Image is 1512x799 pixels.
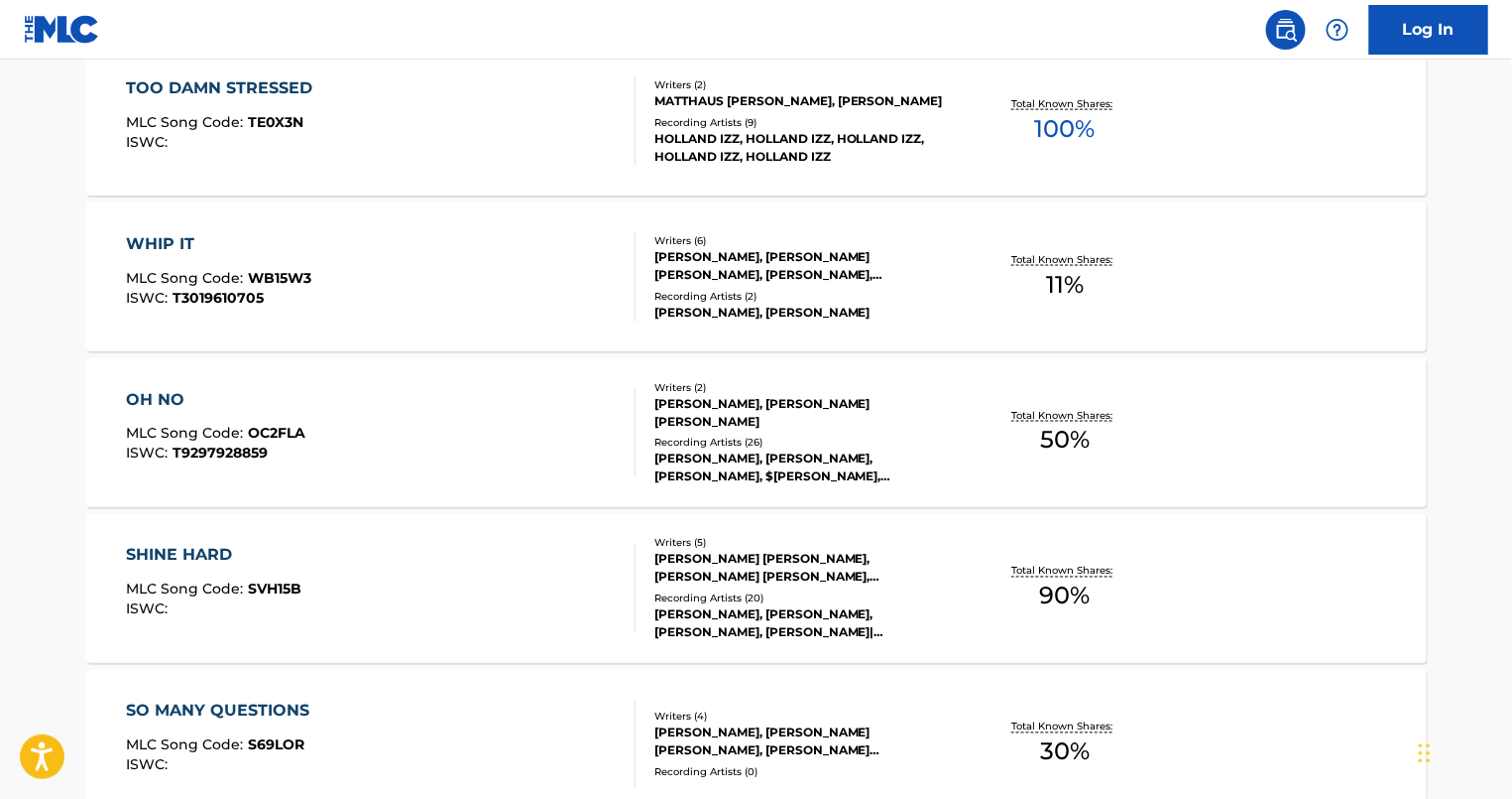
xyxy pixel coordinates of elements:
span: 100 % [1035,111,1096,147]
div: Help [1318,10,1357,50]
span: MLC Song Code : [126,736,248,754]
iframe: Chat Widget [1413,704,1512,799]
span: TE0X3N [248,113,303,131]
div: Writers ( 4 ) [654,710,954,725]
img: MLC Logo [24,15,100,44]
span: SVH15B [248,581,301,599]
div: HOLLAND IZZ, HOLLAND IZZ, HOLLAND IZZ, HOLLAND IZZ, HOLLAND IZZ [654,130,954,166]
div: SHINE HARD [126,544,301,568]
span: ISWC : [126,600,173,618]
div: MATTHAUS [PERSON_NAME], [PERSON_NAME] [654,92,954,110]
a: WHIP ITMLC Song Code:WB15W3ISWC:T3019610705Writers (6)[PERSON_NAME], [PERSON_NAME] [PERSON_NAME],... [86,202,1427,351]
span: MLC Song Code : [126,425,248,443]
div: [PERSON_NAME], [PERSON_NAME], [PERSON_NAME], [PERSON_NAME]|[PERSON_NAME], [PERSON_NAME] FEAT. [PE... [654,606,954,642]
div: Recording Artists ( 0 ) [654,765,954,780]
span: WB15W3 [248,269,311,287]
div: Writers ( 5 ) [654,536,954,551]
div: SO MANY QUESTIONS [126,700,319,724]
p: Total Known Shares: [1012,252,1118,267]
div: OH NO [126,388,305,412]
a: OH NOMLC Song Code:OC2FLAISWC:T9297928859Writers (2)[PERSON_NAME], [PERSON_NAME] [PERSON_NAME]Rec... [86,358,1427,507]
div: Recording Artists ( 2 ) [654,289,954,304]
a: Public Search [1266,10,1306,50]
div: [PERSON_NAME], [PERSON_NAME] [PERSON_NAME], [PERSON_NAME] [PERSON_NAME] [PERSON_NAME] [654,725,954,760]
span: MLC Song Code : [126,581,248,599]
div: Recording Artists ( 26 ) [654,436,954,451]
a: Log In [1369,5,1488,55]
span: 90 % [1040,579,1091,614]
div: Drag [1419,724,1431,783]
span: ISWC : [126,756,173,774]
div: [PERSON_NAME] [PERSON_NAME], [PERSON_NAME] [PERSON_NAME], [PERSON_NAME], [PERSON_NAME] IBN SHAMAN... [654,551,954,587]
span: 11 % [1046,267,1084,303]
div: Writers ( 2 ) [654,380,954,395]
span: ISWC : [126,289,173,307]
span: ISWC : [126,133,173,151]
span: 30 % [1040,734,1090,770]
span: T9297928859 [173,445,268,463]
div: TOO DAMN STRESSED [126,76,322,100]
div: WHIP IT [126,232,311,256]
span: OC2FLA [248,425,305,443]
span: MLC Song Code : [126,113,248,131]
p: Total Known Shares: [1012,96,1118,111]
span: MLC Song Code : [126,269,248,287]
span: T3019610705 [173,289,264,307]
div: [PERSON_NAME], [PERSON_NAME] [PERSON_NAME], [PERSON_NAME], [PERSON_NAME], [PERSON_NAME], [PERSON_... [654,248,954,284]
div: [PERSON_NAME], [PERSON_NAME], [PERSON_NAME], $[PERSON_NAME], [PERSON_NAME], $[PERSON_NAME], [PERS... [654,451,954,486]
img: help [1326,18,1349,42]
div: [PERSON_NAME], [PERSON_NAME] [PERSON_NAME] [654,395,954,431]
span: S69LOR [248,736,304,754]
p: Total Known Shares: [1012,408,1118,423]
div: Writers ( 2 ) [654,77,954,92]
img: search [1274,18,1298,42]
div: Writers ( 6 ) [654,233,954,248]
div: Recording Artists ( 9 ) [654,115,954,130]
a: TOO DAMN STRESSEDMLC Song Code:TE0X3NISWC:Writers (2)MATTHAUS [PERSON_NAME], [PERSON_NAME]Recordi... [86,47,1427,196]
span: 50 % [1040,423,1090,459]
a: SHINE HARDMLC Song Code:SVH15BISWC:Writers (5)[PERSON_NAME] [PERSON_NAME], [PERSON_NAME] [PERSON_... [86,514,1427,663]
div: Recording Artists ( 20 ) [654,592,954,606]
p: Total Known Shares: [1012,720,1118,734]
div: [PERSON_NAME], [PERSON_NAME] [654,304,954,322]
p: Total Known Shares: [1012,564,1118,579]
span: ISWC : [126,445,173,463]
